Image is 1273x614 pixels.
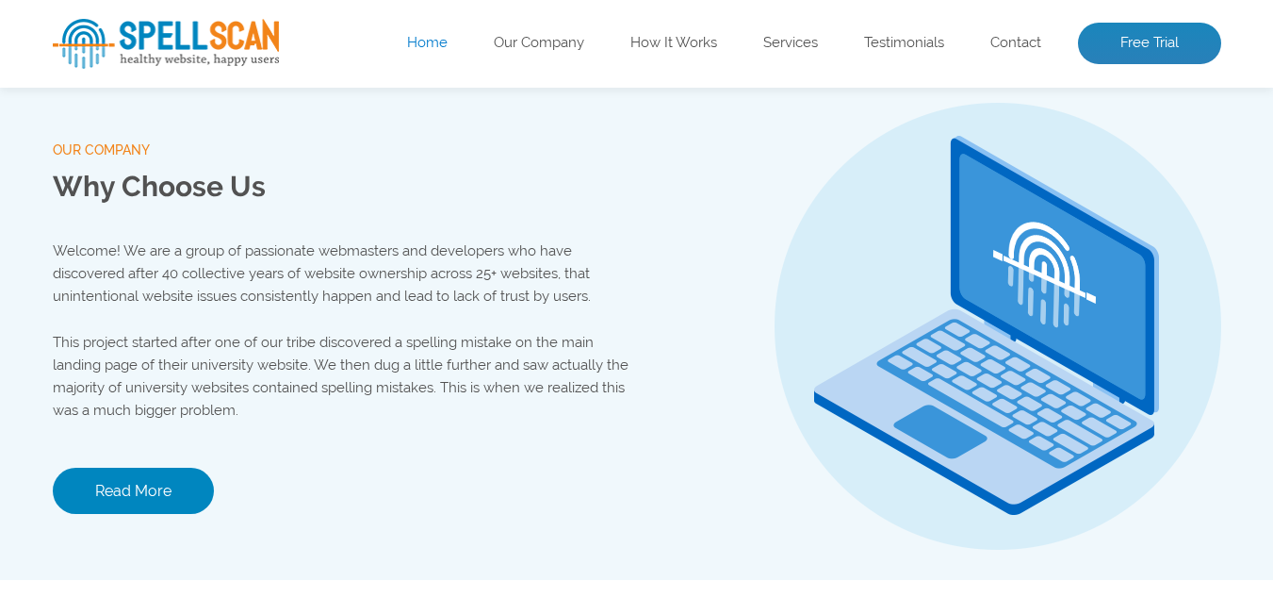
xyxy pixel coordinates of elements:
[53,162,637,212] h2: Why Choose Us
[630,35,717,54] a: How It Works
[53,161,726,222] p: Enter your website’s URL to see spelling mistakes, broken links and more
[53,139,637,162] span: our company
[53,240,637,307] p: Welcome! We are a group of passionate webmasters and developers who have discovered after 40 coll...
[864,35,944,54] a: Testimonials
[1078,24,1221,65] a: Free Trial
[53,76,171,142] span: Free
[763,35,818,54] a: Services
[759,108,1135,125] img: Free Webiste Analysis
[990,35,1041,54] a: Contact
[53,306,220,353] button: Scan Website
[407,35,448,54] a: Home
[53,236,571,287] input: Enter Your URL
[494,35,584,54] a: Our Company
[53,76,726,142] h1: Website Analysis
[53,19,279,69] img: spellScan
[754,61,1221,382] img: Free Webiste Analysis
[53,468,214,514] a: Read More
[53,331,637,422] p: This project started after one of our tribe discovered a spelling mistake on the main landing pag...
